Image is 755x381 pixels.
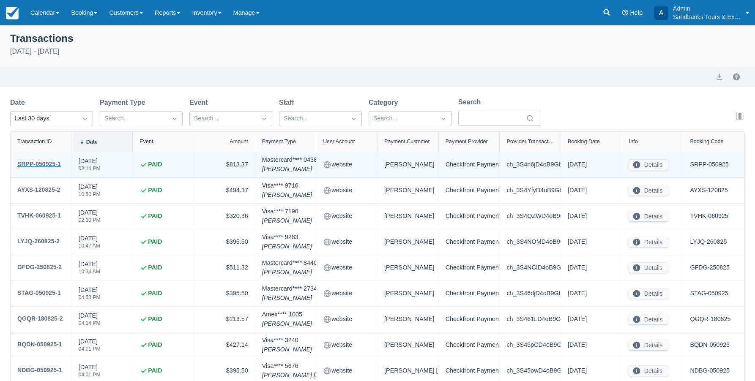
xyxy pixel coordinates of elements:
[439,114,448,123] span: Dropdown icon
[506,262,554,274] div: ch_3S4NCID4oB9Gbrmp1oqL7U8A
[506,365,554,377] div: ch_3S45owD4oB9Gbrmp0RGg2h1h
[323,185,370,196] div: website
[262,345,312,354] em: [PERSON_NAME]
[384,159,432,171] div: [PERSON_NAME]
[279,98,298,108] label: Staff
[148,237,162,247] strong: PAID
[506,288,554,299] div: ch_3S46djD4oB9Gbrmp1cyKLtIY
[506,185,554,196] div: ch_3S4YfyD4oB9Gbrmp05n83ezp
[17,262,62,272] div: GFDG-250825-2
[6,7,19,19] img: checkfront-main-nav-mini-logo.png
[79,182,101,202] div: [DATE]
[262,242,312,251] em: [PERSON_NAME]
[629,237,668,247] button: Details
[690,340,730,350] a: BQDN-050925
[170,114,179,123] span: Dropdown icon
[201,313,248,325] div: $213.57
[17,288,61,298] div: STAG-050925-1
[201,365,248,377] div: $395.50
[673,13,741,21] p: Sandbanks Tours & Experiences
[673,4,741,13] p: Admin
[17,139,52,144] div: Transaction ID
[350,114,358,123] span: Dropdown icon
[17,339,62,349] div: BQDN-050925-1
[384,339,432,351] div: [PERSON_NAME]
[148,315,162,324] strong: PAID
[323,365,370,377] div: website
[384,210,432,222] div: [PERSON_NAME]
[384,313,432,325] div: [PERSON_NAME]
[201,339,248,351] div: $427.14
[446,313,493,325] div: Checkfront Payments
[262,190,312,200] em: [PERSON_NAME]
[148,263,162,272] strong: PAID
[568,262,615,274] div: [DATE]
[629,340,668,350] button: Details
[690,366,730,376] a: NDBG-050925
[17,236,60,248] a: LYJQ-260825-2
[262,155,317,174] div: Mastercard **** 0438
[15,114,73,123] div: Last 30 days
[384,262,432,274] div: [PERSON_NAME]
[100,98,148,108] label: Payment Type
[17,365,62,375] div: NDBG-050925-1
[79,157,101,176] div: [DATE]
[79,346,101,351] div: 04:01 PM
[568,339,615,351] div: [DATE]
[506,313,554,325] div: ch_3S461LD4oB9Gbrmp05nPWppx
[384,365,432,377] div: [PERSON_NAME] [PERSON_NAME]
[506,236,554,248] div: ch_3S4NOMD4oB9Gbrmp1yKxhxlG
[148,212,162,221] strong: PAID
[323,236,370,248] div: website
[262,259,317,277] div: Mastercard **** 8440
[148,160,162,169] strong: PAID
[17,288,61,299] a: STAG-050925-1
[690,237,727,247] a: LYJQ-260825
[17,185,60,196] a: AYXS-120825-2
[323,210,370,222] div: website
[568,139,600,144] div: Booking Date
[629,263,668,273] button: Details
[10,98,28,108] label: Date
[10,30,745,45] div: Transactions
[568,365,615,377] div: [DATE]
[369,98,401,108] label: Category
[629,288,668,299] button: Details
[690,186,728,195] a: AYXS-120825
[262,371,364,380] em: [PERSON_NAME] [PERSON_NAME]
[446,185,493,196] div: Checkfront Payments
[262,165,317,174] em: [PERSON_NAME]
[262,294,317,303] em: [PERSON_NAME]
[630,9,643,16] span: Help
[384,139,430,144] div: Payment Customer
[446,210,493,222] div: Checkfront Payments
[690,263,730,272] a: GFDG-250825
[506,339,554,351] div: ch_3S45pCD4oB9Gbrmp2L9ruTaO
[17,262,62,274] a: GFDG-250825-2
[446,159,493,171] div: Checkfront Payments
[148,289,162,298] strong: PAID
[384,288,432,299] div: [PERSON_NAME]
[262,319,312,329] em: [PERSON_NAME]
[690,160,728,169] a: SRPP-050925
[17,313,63,324] div: QGQR-180825-2
[148,340,162,350] strong: PAID
[17,210,61,220] div: TVHK-060925-1
[148,186,162,195] strong: PAID
[201,236,248,248] div: $395.50
[690,139,723,144] div: Booking Code
[323,288,370,299] div: website
[690,212,728,221] a: TVHK-060925
[17,159,61,169] div: SRPP-050925-1
[201,185,248,196] div: $494.37
[446,236,493,248] div: Checkfront Payments
[506,210,554,222] div: ch_3S4QZWD4oB9Gbrmp19KzLDNw
[323,262,370,274] div: website
[86,139,98,145] div: Date
[262,268,317,277] em: [PERSON_NAME]
[189,98,211,108] label: Event
[446,262,493,274] div: Checkfront Payments
[323,339,370,351] div: website
[458,97,484,107] label: Search
[148,366,162,376] strong: PAID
